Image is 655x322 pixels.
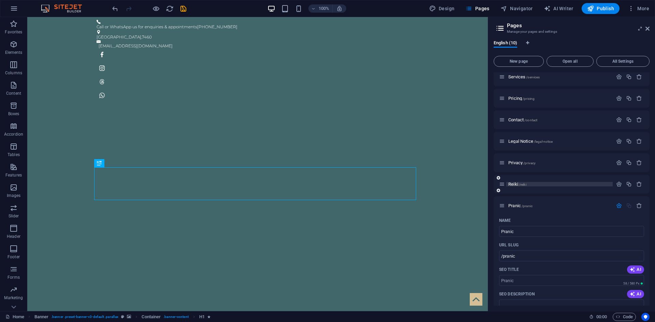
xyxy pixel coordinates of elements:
p: URL SLUG [499,242,519,248]
div: Duplicate [626,181,632,187]
p: Favorites [5,29,22,35]
span: Services [508,74,540,79]
img: Editor Logo [39,4,90,13]
span: 00 00 [596,313,607,321]
span: Pricing [508,96,535,101]
span: Publish [587,5,614,12]
nav: breadcrumb [34,313,211,321]
h2: Pages [507,22,650,29]
button: Usercentrics [641,313,650,321]
p: SEO Description [499,291,535,297]
h6: 100% [319,4,330,13]
div: Duplicate [626,74,632,80]
p: Features [5,172,22,178]
label: Last part of the URL for this page [499,242,519,248]
p: Tables [8,152,20,157]
div: Remove [636,181,642,187]
span: /reiki [519,183,526,186]
div: Remove [636,74,642,80]
span: AI [630,267,641,272]
div: Remove [636,95,642,101]
span: AI [630,291,641,297]
span: Click to open page [508,182,526,187]
span: Click to open page [508,117,537,122]
div: Settings [616,74,622,80]
span: /services [526,75,540,79]
button: More [625,3,652,14]
span: /contact [524,118,537,122]
button: Pages [463,3,492,14]
div: Remove [636,138,642,144]
span: Click to select. Double-click to edit [142,313,161,321]
span: Pages [465,5,489,12]
div: Legal Notice/legal-notice [506,139,613,143]
button: Click here to leave preview mode and continue editing [152,4,160,13]
span: /pricing [523,97,535,101]
span: English (10) [494,39,517,48]
i: Undo: Change pages (Ctrl+Z) [111,5,119,13]
button: save [179,4,187,13]
div: Pranic/pranic [506,203,613,208]
div: Settings [616,203,622,209]
div: Language Tabs [494,40,650,53]
div: Settings [616,117,622,123]
span: /pranic [522,204,533,208]
span: New page [497,59,541,63]
p: Elements [5,50,23,55]
div: Duplicate [626,117,632,123]
button: New page [494,56,544,67]
button: reload [165,4,174,13]
div: Contact/contact [506,118,613,122]
span: Legal Notice [508,139,553,144]
span: /privacy [523,161,536,165]
span: . banner-content [163,313,188,321]
span: Code [616,313,633,321]
button: All Settings [596,56,650,67]
span: : [601,314,602,319]
h6: Session time [589,313,607,321]
i: Reload page [166,5,174,13]
div: Remove [636,203,642,209]
label: The page title in search results and browser tabs [499,267,519,272]
p: Accordion [4,132,23,137]
span: 58 / 580 Px [623,282,639,285]
p: Columns [5,70,22,76]
p: Header [7,234,20,239]
div: Reiki/reiki [506,182,613,186]
div: Settings [616,95,622,101]
p: Slider [9,213,19,219]
i: Element contains an animation [207,315,210,319]
p: SEO Title [499,267,519,272]
button: 100% [308,4,333,13]
div: Settings [616,138,622,144]
span: Calculated pixel length in search results [622,281,644,286]
span: Design [429,5,455,12]
i: On resize automatically adjust zoom level to fit chosen device. [336,5,343,12]
button: AI [627,265,644,274]
p: Footer [8,254,20,260]
button: Navigator [498,3,536,14]
p: Name [499,218,511,223]
div: Settings [616,160,622,166]
span: Click to select. Double-click to edit [199,313,205,321]
div: Duplicate [626,95,632,101]
button: Open all [547,56,594,67]
h3: Manage your pages and settings [507,29,636,35]
span: Navigator [500,5,533,12]
span: Open all [550,59,591,63]
div: Pricing/pricing [506,96,613,101]
div: Remove [636,117,642,123]
p: Boxes [8,111,19,117]
p: Forms [8,275,20,280]
button: AI Writer [541,3,576,14]
label: The text in search results and social media [499,291,535,297]
div: Duplicate [626,160,632,166]
p: Images [7,193,21,198]
input: The page title in search results and browser tabs The page title in search results and browser tabs [499,275,644,286]
div: Remove [636,160,642,166]
input: Last part of the URL for this page Last part of the URL for this page [499,250,644,261]
div: Services/services [506,75,613,79]
button: Code [613,313,636,321]
button: Publish [582,3,620,14]
span: . banner .preset-banner-v3-default .parallax [51,313,118,321]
